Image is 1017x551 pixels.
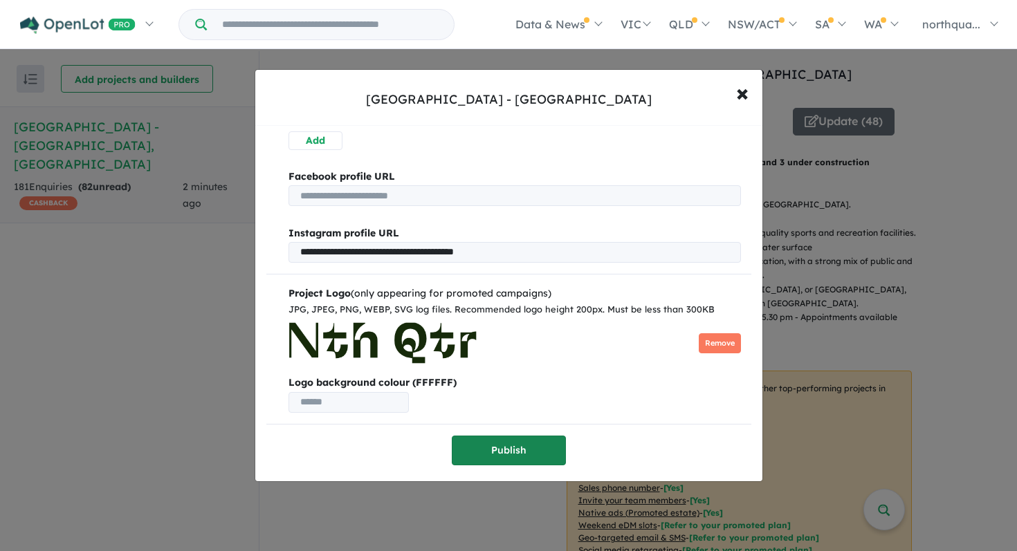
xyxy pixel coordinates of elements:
b: Project Logo [288,287,351,299]
img: Openlot PRO Logo White [20,17,136,34]
span: × [736,77,749,107]
div: (only appearing for promoted campaigns) [288,286,741,302]
img: Nth%20Qtr%20Estate%20-%20Newborough%20Logo_0.png [288,322,477,364]
span: northqua... [922,17,980,31]
div: [GEOGRAPHIC_DATA] - [GEOGRAPHIC_DATA] [366,91,652,109]
b: Facebook profile URL [288,170,395,183]
b: Logo background colour (FFFFFF) [288,375,741,391]
div: JPG, JPEG, PNG, WEBP, SVG log files. Recommended logo height 200px. Must be less than 300KB [288,302,741,317]
button: Publish [452,436,566,465]
button: Remove [699,333,741,353]
b: Instagram profile URL [288,227,399,239]
button: Add [288,131,342,150]
input: Try estate name, suburb, builder or developer [210,10,451,39]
